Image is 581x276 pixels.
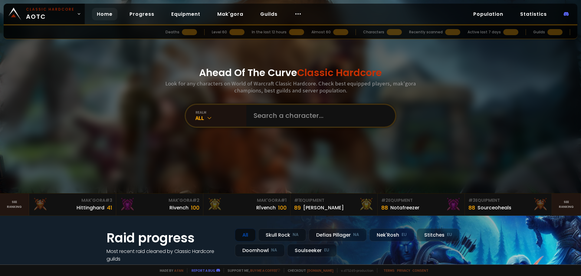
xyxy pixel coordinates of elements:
a: Home [92,8,117,20]
input: Search a character... [250,105,388,127]
div: Equipment [381,197,461,204]
h1: Ahead Of The Curve [199,65,382,80]
div: Characters [363,29,384,35]
a: Population [468,8,508,20]
a: Report a bug [192,268,215,273]
h4: Most recent raid cleaned by Classic Hardcore guilds [107,248,228,263]
div: All [195,115,246,121]
div: 100 [191,204,199,212]
div: Mak'Gora [207,197,287,204]
div: 89 [294,204,301,212]
div: Nek'Rosh [369,228,414,241]
div: [PERSON_NAME] [303,204,344,211]
a: Mak'Gora#2Rivench100 [116,194,203,215]
a: Mak'gora [212,8,248,20]
span: # 2 [192,197,199,203]
a: Terms [383,268,395,273]
a: a fan [174,268,183,273]
div: Guilds [533,29,545,35]
div: 41 [107,204,112,212]
div: Rivench [169,204,189,211]
div: Active last 7 days [468,29,501,35]
a: Privacy [397,268,410,273]
small: Classic Hardcore [26,7,74,12]
h1: Raid progress [107,228,228,248]
div: 100 [278,204,287,212]
a: Consent [412,268,428,273]
div: Rîvench [256,204,276,211]
span: v. d752d5 - production [337,268,373,273]
small: EU [324,247,329,253]
small: NA [271,247,277,253]
a: Guilds [255,8,282,20]
a: Classic HardcoreAOTC [4,4,85,24]
div: In the last 12 hours [252,29,287,35]
a: #2Equipment88Notafreezer [378,194,465,215]
div: realm [195,110,246,115]
div: Skull Rock [258,228,306,241]
a: #1Equipment89[PERSON_NAME] [290,194,378,215]
div: 88 [381,204,388,212]
small: EU [447,232,452,238]
span: AOTC [26,7,74,21]
a: See all progress [107,263,146,270]
a: [DOMAIN_NAME] [307,268,333,273]
div: Level 60 [212,29,227,35]
span: Checkout [284,268,333,273]
a: Equipment [166,8,205,20]
div: Doomhowl [235,244,285,257]
span: Made by [156,268,183,273]
div: 88 [468,204,475,212]
a: #3Equipment88Sourceoheals [465,194,552,215]
div: Equipment [468,197,548,204]
div: Recently scanned [409,29,443,35]
a: Progress [125,8,159,20]
small: NA [353,232,359,238]
a: Mak'Gora#3Hittinghard41 [29,194,116,215]
a: Buy me a coffee [250,268,280,273]
span: # 3 [468,197,475,203]
span: # 1 [281,197,287,203]
div: Defias Pillager [309,228,367,241]
span: # 2 [381,197,388,203]
div: Deaths [166,29,179,35]
div: Almost 60 [311,29,331,35]
small: EU [402,232,407,238]
span: # 1 [294,197,300,203]
span: Support me, [224,268,280,273]
div: Notafreezer [390,204,419,211]
h3: Look for any characters on World of Warcraft Classic Hardcore. Check best equipped players, mak'g... [163,80,418,94]
small: NA [293,232,299,238]
div: Equipment [294,197,374,204]
div: All [235,228,256,241]
a: Mak'Gora#1Rîvench100 [203,194,290,215]
span: # 3 [105,197,112,203]
a: Statistics [515,8,552,20]
div: Hittinghard [77,204,104,211]
div: Mak'Gora [33,197,112,204]
a: Seeranking [552,194,581,215]
div: Mak'Gora [120,197,199,204]
div: Soulseeker [287,244,337,257]
div: Stitches [417,228,460,241]
div: Sourceoheals [478,204,511,211]
span: Classic Hardcore [297,66,382,79]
